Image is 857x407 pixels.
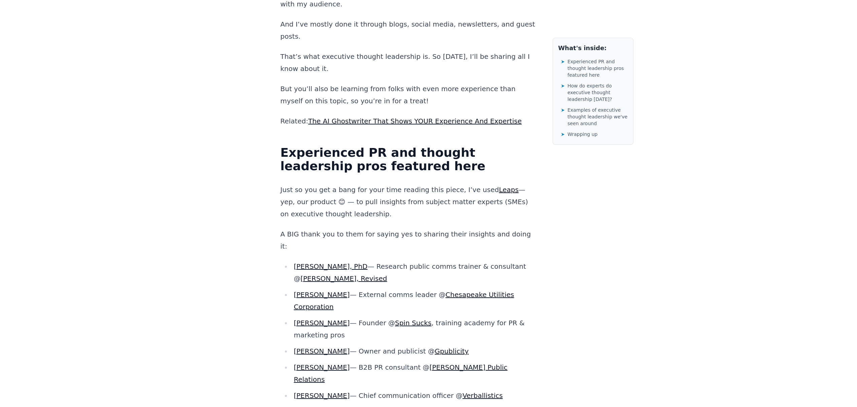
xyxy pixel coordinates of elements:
span: Wrapping up [567,131,597,138]
p: Just so you get a bang for your time reading this piece, I’ve used — yep, our product 😊 — to pull... [281,184,536,220]
span: ➤ [561,58,565,65]
span: How do experts do executive thought leadership [DATE]? [567,82,627,103]
a: [PERSON_NAME], PhD [294,262,368,270]
a: Gpublicity [435,347,469,355]
span: ➤ [561,131,565,138]
a: Leaps [499,186,519,194]
li: — B2B PR consultant @ [291,361,536,385]
h2: Experienced PR and thought leadership pros featured here [281,146,536,173]
li: — Research public comms trainer & consultant @ [291,260,536,285]
a: [PERSON_NAME] [294,291,350,299]
li: — Owner and publicist @ [291,345,536,357]
a: ➤Experienced PR and thought leadership pros featured here [561,57,628,80]
a: The AI Ghostwriter That Shows YOUR Experience And Expertise [308,117,522,125]
h2: What's inside: [558,43,628,53]
span: Experienced PR and thought leadership pros featured here [567,58,627,78]
a: [PERSON_NAME], Revised [301,274,387,283]
p: That’s what executive thought leadership is. So [DATE], I’ll be sharing all I know about it. [281,50,536,75]
p: But you’ll also be learning from folks with even more experience than myself on this topic, so yo... [281,83,536,107]
a: ➤How do experts do executive thought leadership [DATE]? [561,81,628,104]
p: And I’ve mostly done it through blogs, social media, newsletters, and guest posts. [281,18,536,42]
span: ➤ [561,107,565,113]
a: [PERSON_NAME] [294,363,350,371]
a: ➤Wrapping up [561,129,628,139]
li: — External comms leader @ [291,289,536,313]
a: Verballistics [462,392,503,400]
a: [PERSON_NAME] [294,392,350,400]
a: [PERSON_NAME] [294,347,350,355]
a: [PERSON_NAME] [294,319,350,327]
p: Related: [281,115,536,127]
a: Spin Sucks [395,319,431,327]
li: — Chief communication officer @ [291,390,536,402]
span: Examples of executive thought leadership we've seen around [567,107,627,127]
a: ➤Examples of executive thought leadership we've seen around [561,105,628,128]
p: A BIG thank you to them for saying yes to sharing their insights and doing it: [281,228,536,252]
span: ➤ [561,82,565,89]
li: — Founder @ , training academy for PR & marketing pros [291,317,536,341]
